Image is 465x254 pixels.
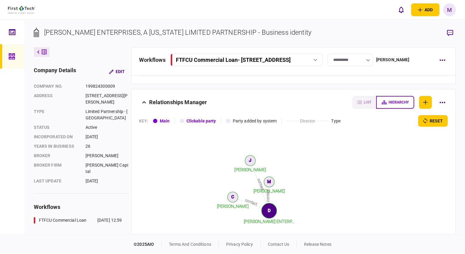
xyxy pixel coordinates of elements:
div: Type [331,118,341,124]
div: address [34,93,79,105]
button: Edit [104,66,130,77]
button: hierarchy [376,96,414,109]
div: [PERSON_NAME] [376,57,410,63]
div: years in business [34,143,79,150]
button: list [352,96,376,109]
div: [PERSON_NAME] [86,153,130,159]
div: [DATE] [86,178,130,184]
div: workflows [139,56,166,64]
div: Main [160,118,170,124]
div: broker firm [34,162,79,175]
div: Relationships Manager [149,96,207,109]
span: list [364,100,371,104]
text: J [249,158,251,163]
text: C [231,194,234,199]
div: incorporated on [34,134,79,140]
a: release notes [304,242,331,247]
div: © 2025 AIO [134,241,162,248]
button: reset [418,115,448,127]
text: contact [257,178,265,191]
a: terms and conditions [169,242,211,247]
div: FTFCU Commercial Loan - [STREET_ADDRESS] [176,57,291,63]
button: open adding identity options [411,3,439,16]
div: KEY : [139,118,149,124]
div: 26 [86,143,130,150]
div: [PERSON_NAME] Capital [86,162,130,175]
div: last update [34,178,79,184]
div: [DATE] 12:59 [97,217,122,224]
button: FTFCU Commercial Loan- [STREET_ADDRESS] [170,54,323,66]
div: Clickable party [187,118,216,124]
div: Active [86,124,130,131]
div: Type [34,108,79,121]
div: Party added by system [233,118,277,124]
div: company details [34,66,76,77]
text: contact [266,189,270,202]
div: workflows [34,203,130,211]
text: M [267,179,271,184]
div: Broker [34,153,79,159]
button: open notifications list [395,3,407,16]
div: [STREET_ADDRESS][PERSON_NAME] [86,93,130,105]
div: [PERSON_NAME] ENTERPRISES, A [US_STATE] LIMITED PARTNERSHIP - Business identity [44,27,311,37]
div: FTFCU Commercial Loan [39,217,87,224]
tspan: [PERSON_NAME] [253,189,285,193]
img: client company logo [8,6,35,14]
div: [DATE] [86,134,130,140]
a: FTFCU Commercial Loan[DATE] 12:59 [34,217,122,224]
button: M [443,3,456,16]
a: privacy policy [226,242,253,247]
div: company no. [34,83,79,90]
tspan: [PERSON_NAME] ENTERP... [244,219,294,224]
tspan: [PERSON_NAME] [217,204,249,209]
div: Limited Partnership - [GEOGRAPHIC_DATA] [86,108,130,121]
a: contact us [268,242,289,247]
div: 199824300009 [86,83,130,90]
text: D [267,208,270,213]
tspan: [PERSON_NAME] [234,167,266,172]
span: hierarchy [389,100,409,104]
div: status [34,124,79,131]
text: contact [245,198,258,206]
